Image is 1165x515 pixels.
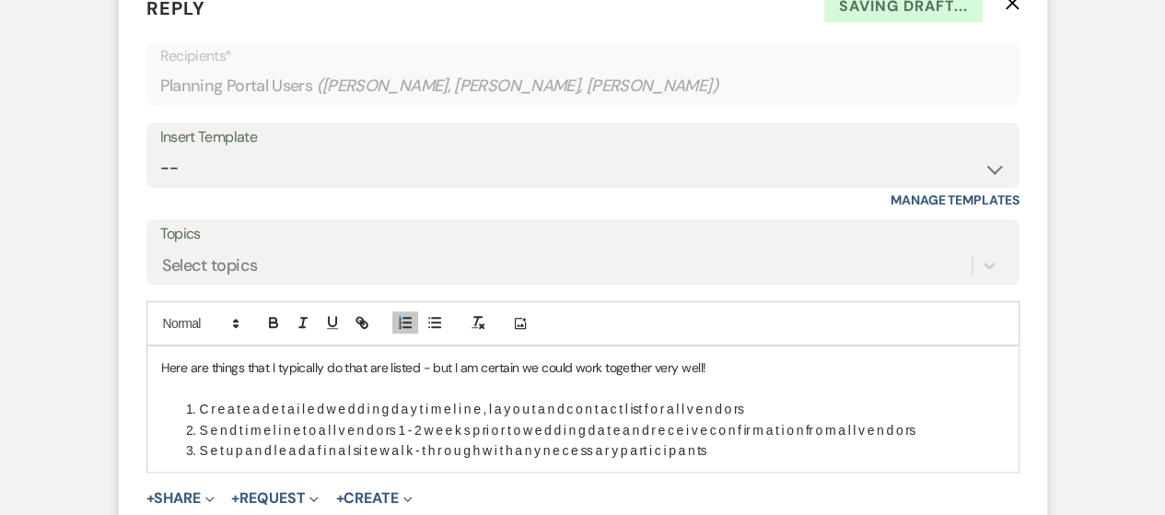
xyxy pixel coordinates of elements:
span: + [231,491,239,506]
p: Recipients* [160,44,1006,68]
li: S e n d t i m e l i n e t o a l l v e n d o rs 1 - 2 w e e k s p ri o r t o w e d d i n g d a t e... [181,420,1005,440]
span: + [335,491,344,506]
li: C r e a t e a d e t a i l e d w e d d i n g d a y t i m e l i n e , l a y o u t a n d c o n t a c... [181,399,1005,419]
div: Insert Template [160,124,1006,151]
div: Select topics [162,253,258,278]
button: Request [231,491,319,506]
span: ( [PERSON_NAME], [PERSON_NAME], [PERSON_NAME] ) [316,74,718,99]
div: Planning Portal Users [160,68,1006,104]
p: Here are things that I typically do that are listed - but I am certain we could work together ver... [161,357,1005,378]
button: Create [335,491,412,506]
a: Manage Templates [891,192,1019,208]
span: + [146,491,155,506]
li: S e t u p a n d l e a d a f i n a l si t e w a l k - t h r o u g h w i t h a n y n e c e ss a r y... [181,440,1005,461]
label: Topics [160,221,1006,248]
button: Share [146,491,216,506]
